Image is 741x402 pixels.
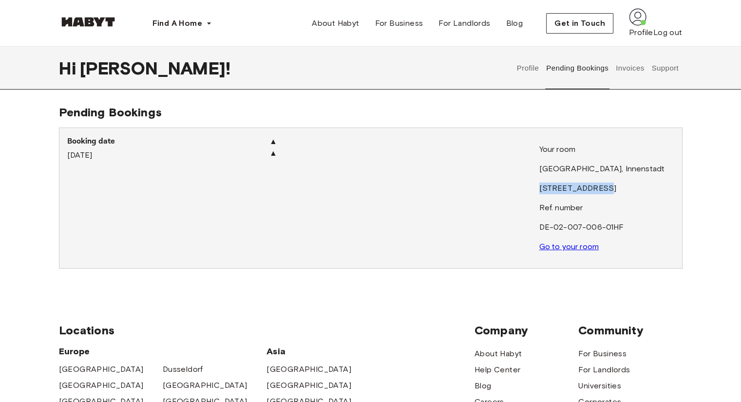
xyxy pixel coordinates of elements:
[59,364,144,375] a: [GEOGRAPHIC_DATA]
[578,364,630,376] a: For Landlords
[629,27,653,38] a: Profile
[59,58,80,78] span: Hi
[653,27,683,38] button: Log out
[266,364,351,375] a: [GEOGRAPHIC_DATA]
[67,136,269,161] div: [DATE]
[578,380,621,392] a: Universities
[515,47,540,90] button: Profile
[475,364,520,376] a: Help Center
[554,18,605,29] span: Get in Touch
[545,47,610,90] button: Pending Bookings
[539,242,599,251] a: Go to your room
[475,380,492,392] a: Blog
[539,144,674,155] p: Your room
[498,14,531,33] a: Blog
[367,14,431,33] a: For Business
[266,380,351,391] a: [GEOGRAPHIC_DATA]
[269,136,539,147] div: ▲
[266,346,370,357] span: Asia
[539,183,674,194] p: [STREET_ADDRESS]
[475,323,578,338] span: Company
[59,323,475,338] span: Locations
[506,18,523,29] span: Blog
[578,348,627,360] a: For Business
[304,14,367,33] a: About Habyt
[614,47,645,90] button: Invoices
[145,14,220,33] button: Find A Home
[539,221,674,233] p: DE-02-007-006-01HF
[152,18,202,29] span: Find A Home
[163,380,247,391] a: [GEOGRAPHIC_DATA]
[650,47,680,90] button: Support
[59,17,117,27] img: Habyt
[438,18,490,29] span: For Landlords
[546,13,613,34] button: Get in Touch
[375,18,423,29] span: For Business
[431,14,498,33] a: For Landlords
[539,202,674,214] p: Ref. number
[80,58,230,78] span: [PERSON_NAME] !
[629,8,646,26] img: avatar
[578,323,682,338] span: Community
[269,147,539,159] div: ▲
[59,346,267,357] span: Europe
[312,18,359,29] span: About Habyt
[67,136,269,147] p: Booking date
[513,47,682,90] div: user profile tabs
[163,364,203,375] a: Dusseldorf
[539,163,674,175] p: [GEOGRAPHIC_DATA] , Innenstadt
[59,380,144,391] a: [GEOGRAPHIC_DATA]
[475,348,522,360] a: About Habyt
[59,105,162,119] span: Pending Bookings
